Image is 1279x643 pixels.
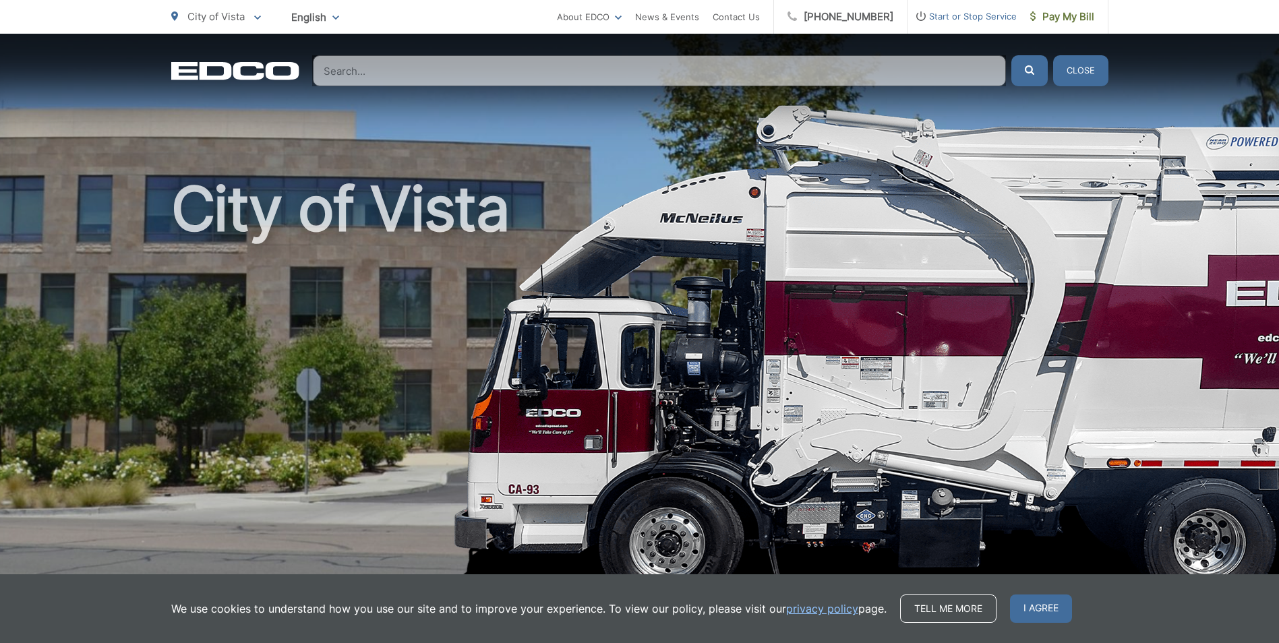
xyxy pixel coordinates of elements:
[171,61,299,80] a: EDCD logo. Return to the homepage.
[171,601,887,617] p: We use cookies to understand how you use our site and to improve your experience. To view our pol...
[1010,594,1072,623] span: I agree
[187,10,245,23] span: City of Vista
[786,601,858,617] a: privacy policy
[313,55,1006,86] input: Search
[900,594,997,623] a: Tell me more
[635,9,699,25] a: News & Events
[557,9,622,25] a: About EDCO
[1030,9,1094,25] span: Pay My Bill
[171,175,1108,602] h1: City of Vista
[1053,55,1108,86] button: Close
[1011,55,1048,86] button: Submit the search query.
[281,5,349,29] span: English
[713,9,760,25] a: Contact Us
